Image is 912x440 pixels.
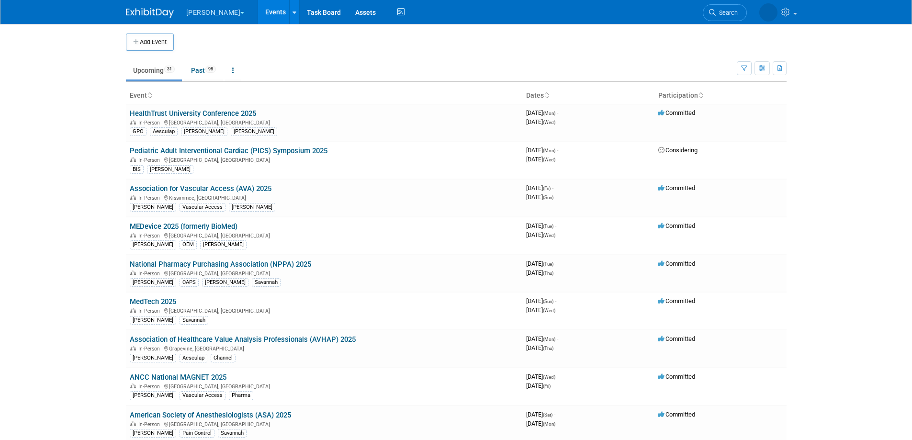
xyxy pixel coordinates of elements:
[180,278,199,287] div: CAPS
[130,269,518,277] div: [GEOGRAPHIC_DATA], [GEOGRAPHIC_DATA]
[526,335,558,342] span: [DATE]
[544,91,549,99] a: Sort by Start Date
[654,88,787,104] th: Participation
[130,231,518,239] div: [GEOGRAPHIC_DATA], [GEOGRAPHIC_DATA]
[229,203,275,212] div: [PERSON_NAME]
[138,308,163,314] span: In-Person
[181,127,227,136] div: [PERSON_NAME]
[130,120,136,124] img: In-Person Event
[138,271,163,277] span: In-Person
[522,88,654,104] th: Dates
[130,354,176,362] div: [PERSON_NAME]
[130,382,518,390] div: [GEOGRAPHIC_DATA], [GEOGRAPHIC_DATA]
[130,127,146,136] div: GPO
[698,91,703,99] a: Sort by Participation Type
[554,411,555,418] span: -
[658,184,695,192] span: Committed
[138,384,163,390] span: In-Person
[526,411,555,418] span: [DATE]
[543,412,552,417] span: (Sat)
[130,193,518,201] div: Kissimmee, [GEOGRAPHIC_DATA]
[218,429,247,438] div: Savannah
[543,224,553,229] span: (Tue)
[526,344,553,351] span: [DATE]
[526,193,553,201] span: [DATE]
[526,260,556,267] span: [DATE]
[526,269,553,276] span: [DATE]
[180,354,207,362] div: Aesculap
[130,118,518,126] div: [GEOGRAPHIC_DATA], [GEOGRAPHIC_DATA]
[180,316,208,325] div: Savannah
[557,147,558,154] span: -
[138,157,163,163] span: In-Person
[557,335,558,342] span: -
[130,156,518,163] div: [GEOGRAPHIC_DATA], [GEOGRAPHIC_DATA]
[526,231,555,238] span: [DATE]
[658,222,695,229] span: Committed
[126,61,182,79] a: Upcoming31
[526,118,555,125] span: [DATE]
[130,346,136,350] img: In-Person Event
[130,165,144,174] div: BIS
[231,127,277,136] div: [PERSON_NAME]
[543,308,555,313] span: (Wed)
[543,120,555,125] span: (Wed)
[150,127,178,136] div: Aesculap
[526,297,556,305] span: [DATE]
[130,429,176,438] div: [PERSON_NAME]
[658,411,695,418] span: Committed
[703,4,747,21] a: Search
[526,373,558,380] span: [DATE]
[180,429,214,438] div: Pain Control
[130,278,176,287] div: [PERSON_NAME]
[130,391,176,400] div: [PERSON_NAME]
[138,421,163,428] span: In-Person
[205,66,216,73] span: 98
[147,91,152,99] a: Sort by Event Name
[526,156,555,163] span: [DATE]
[543,384,551,389] span: (Fri)
[130,420,518,428] div: [GEOGRAPHIC_DATA], [GEOGRAPHIC_DATA]
[229,391,253,400] div: Pharma
[138,346,163,352] span: In-Person
[759,3,777,22] img: Dawn Brown
[130,335,356,344] a: Association of Healthcare Value Analysis Professionals (AVHAP) 2025
[658,260,695,267] span: Committed
[658,297,695,305] span: Committed
[552,184,553,192] span: -
[252,278,281,287] div: Savannah
[130,147,327,155] a: Pediatric Adult Interventional Cardiac (PICS) Symposium 2025
[138,195,163,201] span: In-Person
[138,120,163,126] span: In-Person
[658,373,695,380] span: Committed
[200,240,247,249] div: [PERSON_NAME]
[557,373,558,380] span: -
[180,240,197,249] div: OEM
[543,299,553,304] span: (Sun)
[658,109,695,116] span: Committed
[526,109,558,116] span: [DATE]
[543,271,553,276] span: (Thu)
[526,222,556,229] span: [DATE]
[130,203,176,212] div: [PERSON_NAME]
[658,335,695,342] span: Committed
[184,61,223,79] a: Past98
[130,157,136,162] img: In-Person Event
[658,147,698,154] span: Considering
[543,261,553,267] span: (Tue)
[130,184,271,193] a: Association for Vascular Access (AVA) 2025
[555,297,556,305] span: -
[130,195,136,200] img: In-Person Event
[543,421,555,427] span: (Mon)
[130,240,176,249] div: [PERSON_NAME]
[202,278,248,287] div: [PERSON_NAME]
[130,373,226,382] a: ANCC National MAGNET 2025
[126,88,522,104] th: Event
[543,148,555,153] span: (Mon)
[543,157,555,162] span: (Wed)
[211,354,236,362] div: Channel
[180,391,225,400] div: Vascular Access
[138,233,163,239] span: In-Person
[543,374,555,380] span: (Wed)
[180,203,225,212] div: Vascular Access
